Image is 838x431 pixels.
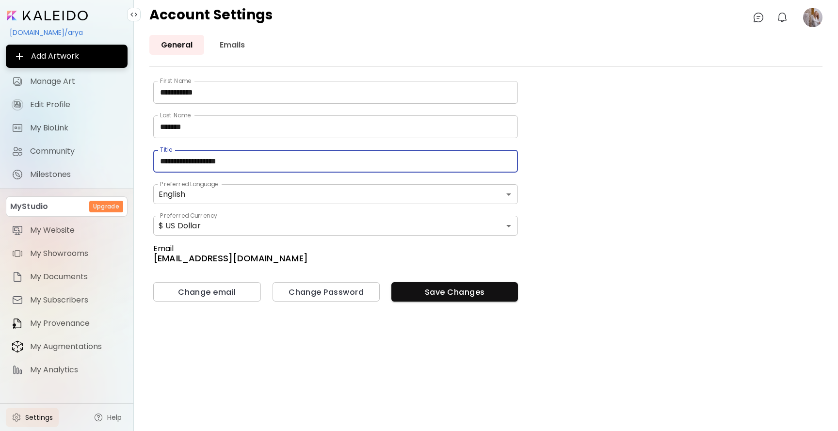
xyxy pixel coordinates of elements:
[153,243,518,254] h5: Email
[6,142,128,161] a: Community iconCommunity
[12,248,23,259] img: item
[153,282,261,302] button: Change email
[6,95,128,114] a: iconcompleteEdit Profile
[30,319,122,328] span: My Provenance
[6,118,128,138] a: completeMy BioLink iconMy BioLink
[30,365,122,375] span: My Analytics
[153,184,518,204] div: English
[6,221,128,240] a: itemMy Website
[10,201,48,212] p: MyStudio
[273,282,380,302] button: Change Password
[776,12,788,23] img: bellIcon
[6,165,128,184] a: completeMilestones iconMilestones
[30,100,122,110] span: Edit Profile
[6,267,128,287] a: itemMy Documents
[280,287,372,297] span: Change Password
[6,314,128,333] a: itemMy Provenance
[30,272,122,282] span: My Documents
[30,342,122,351] span: My Augmentations
[130,11,138,18] img: collapse
[30,295,122,305] span: My Subscribers
[753,12,764,23] img: chatIcon
[774,9,790,26] button: bellIcon
[161,287,253,297] span: Change email
[6,72,128,91] a: Manage Art iconManage Art
[93,202,119,211] h6: Upgrade
[25,413,53,422] span: Settings
[12,271,23,283] img: item
[6,360,128,380] a: itemMy Analytics
[30,77,122,86] span: Manage Art
[391,282,518,302] button: Save Changes
[6,290,128,310] a: itemMy Subscribers
[94,413,103,422] img: help
[208,35,257,55] a: Emails
[12,76,23,87] img: Manage Art icon
[30,225,122,235] span: My Website
[6,244,128,263] a: itemMy Showrooms
[6,408,59,427] a: Settings
[12,145,23,157] img: Community icon
[12,122,23,134] img: My BioLink icon
[12,294,23,306] img: item
[6,337,128,356] a: itemMy Augmentations
[30,146,122,156] span: Community
[6,24,128,41] div: [DOMAIN_NAME]/arya
[399,287,510,297] span: Save Changes
[107,413,122,422] span: Help
[30,123,122,133] span: My BioLink
[149,8,273,27] h4: Account Settings
[14,50,120,62] span: Add Artwork
[153,216,518,236] div: $ US Dollar
[149,35,204,55] a: General
[12,224,23,236] img: item
[30,170,122,179] span: Milestones
[12,340,23,353] img: item
[12,169,23,180] img: Milestones icon
[153,254,518,263] h6: [EMAIL_ADDRESS][DOMAIN_NAME]
[12,413,21,422] img: settings
[30,249,122,258] span: My Showrooms
[12,364,23,376] img: item
[88,408,128,427] a: Help
[6,45,128,68] button: Add Artwork
[12,318,23,329] img: item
